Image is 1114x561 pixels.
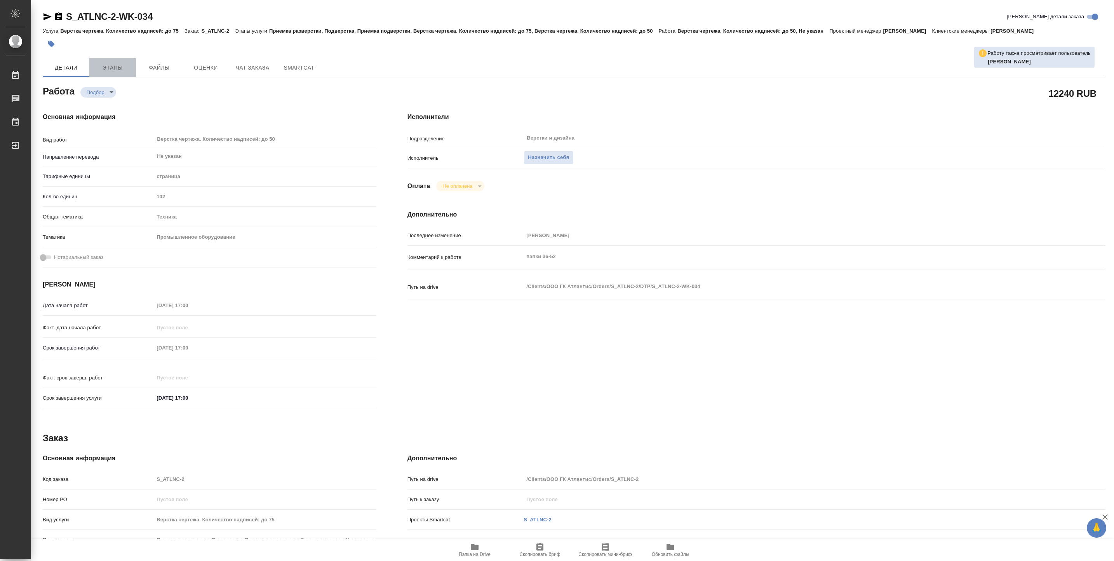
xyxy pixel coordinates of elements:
h2: Работа [43,84,75,98]
button: Папка на Drive [442,539,507,561]
span: Оценки [187,63,225,73]
input: Пустое поле [154,514,376,525]
p: Последнее изменение [407,232,524,239]
p: Работу также просматривает пользователь [987,49,1091,57]
p: Вид работ [43,136,154,144]
button: Обновить файлы [638,539,703,561]
input: Пустое поле [154,534,376,545]
span: Этапы [94,63,131,73]
p: Транслитерация названий [407,539,524,547]
div: Техника [154,210,376,224]
p: [PERSON_NAME] [990,28,1039,34]
span: Папка на Drive [459,552,491,557]
div: Промышленное оборудование [154,231,376,244]
input: Пустое поле [524,474,1047,485]
p: Факт. дата начала работ [43,324,154,332]
input: Пустое поле [524,494,1047,505]
textarea: /Clients/ООО ГК Атлантис/Orders/S_ATLNC-2/DTP/S_ATLNC-2-WK-034 [524,280,1047,293]
h4: Дополнительно [407,454,1105,463]
a: S_ATLNC-2-WK-034 [66,11,153,22]
span: Скопировать бриф [519,552,560,557]
h4: Исполнители [407,112,1105,122]
h4: Дополнительно [407,210,1105,219]
input: Пустое поле [524,230,1047,241]
span: Детали [47,63,85,73]
p: Заказ: [185,28,201,34]
p: Общая тематика [43,213,154,221]
span: Чат заказа [234,63,271,73]
span: Нотариальный заказ [54,253,103,261]
div: Подбор [436,181,484,191]
span: [PERSON_NAME] детали заказа [1007,13,1084,21]
h4: Основная информация [43,112,376,122]
button: Подбор [84,89,107,96]
textarea: папки 36-52 [524,250,1047,263]
button: Скопировать ссылку [54,12,63,21]
p: Факт. срок заверш. работ [43,374,154,382]
p: [PERSON_NAME] [883,28,932,34]
p: Номер РО [43,496,154,503]
p: Код заказа [43,475,154,483]
p: Направление перевода [43,153,154,161]
p: Срок завершения работ [43,344,154,352]
p: Этапы услуги [43,536,154,544]
p: Верстка чертежа. Количество надписей: до 50, Не указан [677,28,829,34]
span: Файлы [141,63,178,73]
input: Пустое поле [154,191,376,202]
input: Пустое поле [154,474,376,485]
p: Тематика [43,233,154,241]
p: Дата начала работ [43,302,154,309]
p: Подразделение [407,135,524,143]
h2: Заказ [43,432,68,444]
h4: Оплата [407,182,430,191]
h4: Основная информация [43,454,376,463]
p: Тарифные единицы [43,173,154,180]
span: SmartCat [280,63,318,73]
p: Кол-во единиц [43,193,154,201]
h4: [PERSON_NAME] [43,280,376,289]
div: страница [154,170,376,183]
p: Проекты Smartcat [407,516,524,524]
button: 🙏 [1087,518,1106,538]
p: Проектный менеджер [829,28,883,34]
p: Срок завершения услуги [43,394,154,402]
button: Скопировать бриф [507,539,573,561]
p: Вид услуги [43,516,154,524]
span: Обновить файлы [652,552,689,557]
p: Приемка разверстки, Подверстка, Приемка подверстки, Верстка чертежа. Количество надписей: до 75, ... [269,28,659,34]
p: Путь к заказу [407,496,524,503]
h2: 12240 RUB [1048,87,1097,100]
p: Этапы услуги [235,28,269,34]
button: Скопировать мини-бриф [573,539,638,561]
p: Услуга [43,28,60,34]
span: 🙏 [1090,520,1103,536]
p: Путь на drive [407,283,524,291]
input: Пустое поле [154,372,222,383]
div: Подбор [80,87,116,98]
input: ✎ Введи что-нибудь [154,392,222,404]
button: Скопировать ссылку для ЯМессенджера [43,12,52,21]
input: Пустое поле [154,300,222,311]
p: Матвеева Мария [988,58,1091,66]
button: Назначить себя [524,151,573,164]
button: Добавить тэг [43,35,60,52]
span: Назначить себя [528,153,569,162]
input: Пустое поле [154,494,376,505]
a: S_ATLNC-2 [524,517,552,523]
p: S_ATLNC-2 [201,28,235,34]
p: Путь на drive [407,475,524,483]
input: Пустое поле [154,342,222,353]
p: Комментарий к работе [407,253,524,261]
p: Работа [659,28,678,34]
button: Не оплачена [440,183,475,189]
p: Верстка чертежа. Количество надписей: до 75 [60,28,185,34]
p: Клиентские менеджеры [932,28,991,34]
p: Исполнитель [407,154,524,162]
input: Пустое поле [154,322,222,333]
span: Скопировать мини-бриф [578,552,632,557]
